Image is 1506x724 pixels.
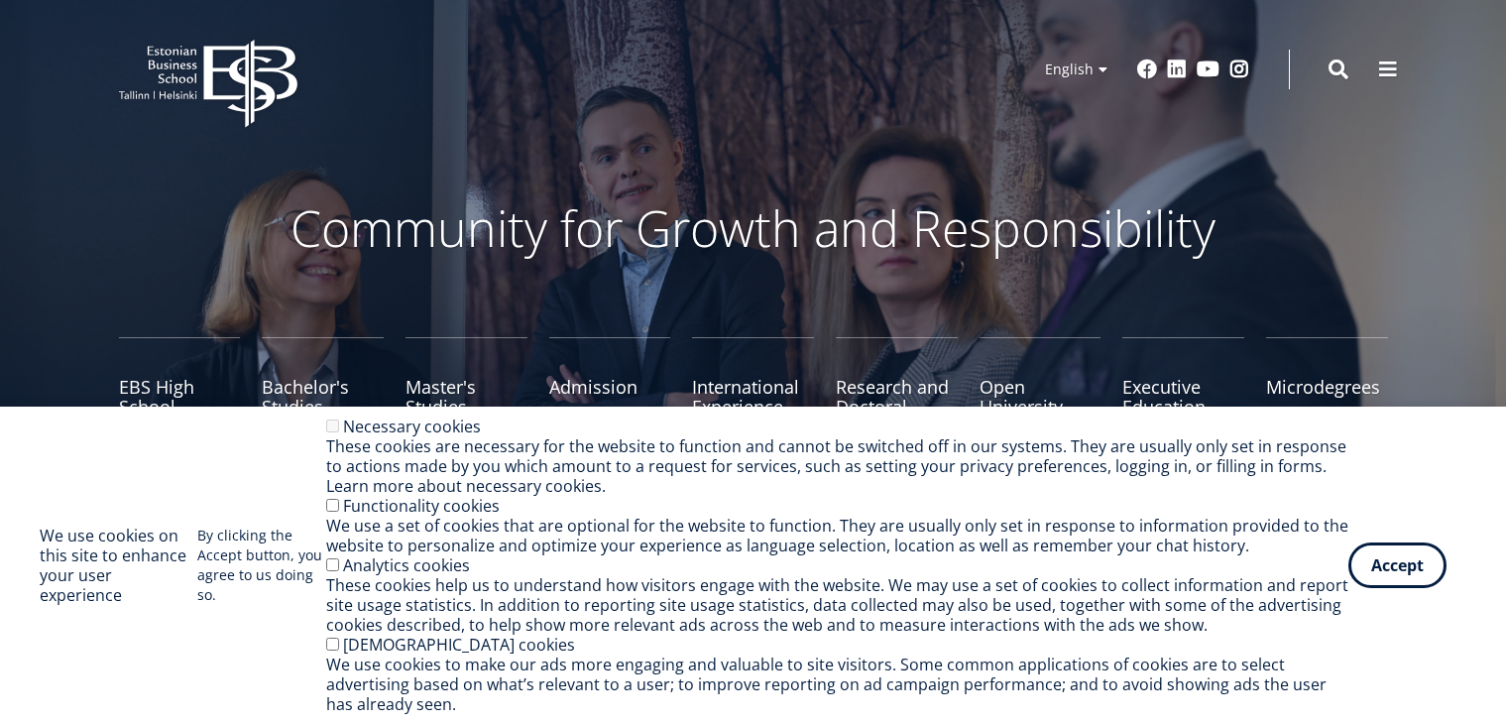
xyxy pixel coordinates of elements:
[228,198,1279,258] p: Community for Growth and Responsibility
[262,337,384,436] a: Bachelor's Studies
[326,516,1348,555] div: We use a set of cookies that are optional for the website to function. They are usually only set ...
[40,526,197,605] h2: We use cookies on this site to enhance your user experience
[405,337,527,436] a: Master's Studies
[836,337,958,436] a: Research and Doctoral Studies
[1137,60,1157,79] a: Facebook
[1167,60,1187,79] a: Linkedin
[326,575,1348,635] div: These cookies help us to understand how visitors engage with the website. We may use a set of coo...
[549,337,671,436] a: Admission
[1197,60,1219,79] a: Youtube
[1348,543,1447,588] button: Accept
[1122,337,1244,436] a: Executive Education
[1266,337,1388,436] a: Microdegrees
[1229,60,1249,79] a: Instagram
[343,554,470,576] label: Analytics cookies
[980,337,1101,436] a: Open University
[343,495,500,517] label: Functionality cookies
[692,337,814,436] a: International Experience
[343,416,481,437] label: Necessary cookies
[326,655,1348,714] div: We use cookies to make our ads more engaging and valuable to site visitors. Some common applicati...
[343,634,575,656] label: [DEMOGRAPHIC_DATA] cookies
[197,526,325,605] p: By clicking the Accept button, you agree to us doing so.
[326,436,1348,496] div: These cookies are necessary for the website to function and cannot be switched off in our systems...
[119,337,241,436] a: EBS High School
